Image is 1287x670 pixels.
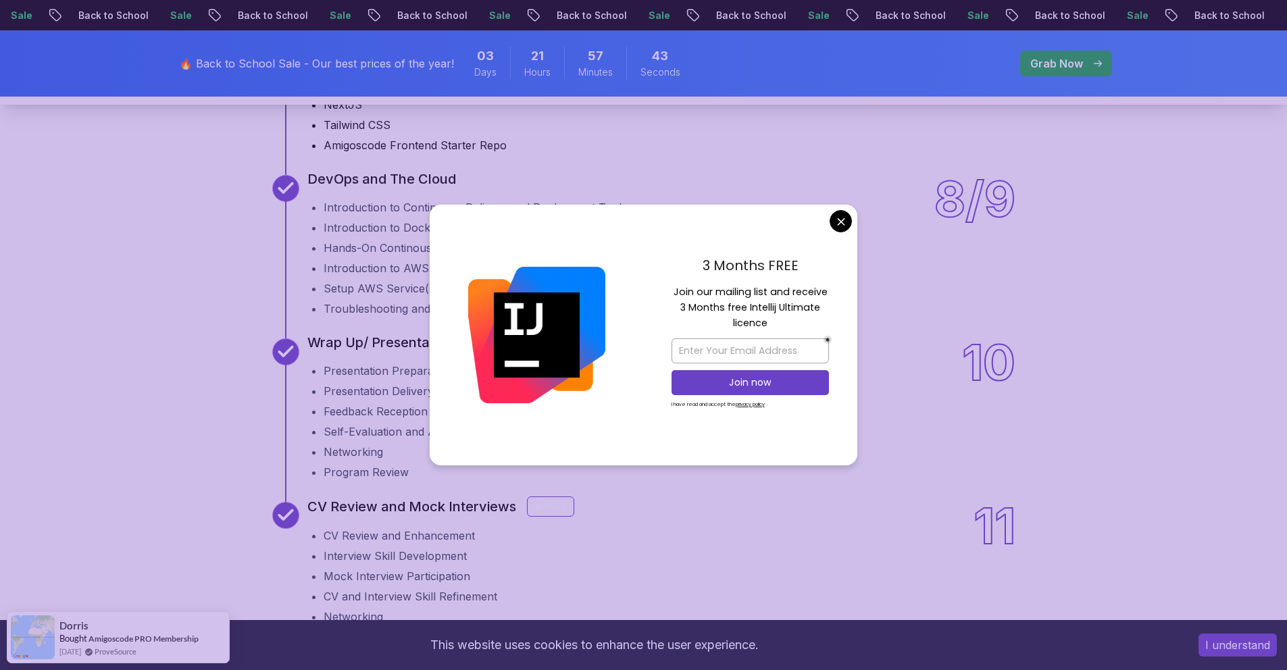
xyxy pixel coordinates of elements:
p: Sale [636,9,679,22]
span: Dorris [59,620,89,632]
li: Mock Interview Participation [324,568,574,584]
p: Back to School [66,9,157,22]
li: Networking [324,609,574,625]
span: 43 Seconds [652,47,668,66]
a: Amigoscode PRO Membership [89,634,199,644]
li: Hands-On Continous Integration / Continous Delivery [324,240,627,256]
div: 10 [962,338,1015,480]
p: Sale [1114,9,1157,22]
span: Hours [524,66,551,79]
li: Self-Evaluation and Acknowledgment [324,423,532,440]
img: provesource social proof notification image [11,615,55,659]
p: Back to School [225,9,317,22]
p: Back to School [544,9,636,22]
li: NextJS [324,97,507,113]
p: Back to School [1022,9,1114,22]
p: 🔥 Back to School Sale - Our best prices of the year! [179,55,454,72]
li: Introduction to Docker [324,220,627,236]
li: Presentation Preparation [324,363,532,379]
p: DevOps and The Cloud [307,170,456,188]
span: 3 Days [477,47,494,66]
li: Networking [324,444,532,460]
li: Interview Skill Development [324,548,574,564]
li: Setup AWS Service(s) and Project Deployment [324,280,627,297]
li: Program Review [324,464,532,480]
span: 21 Hours [531,47,544,66]
span: Days [474,66,497,79]
li: Presentation Delivery [324,383,532,399]
div: This website uses cookies to enhance the user experience. [10,630,1178,660]
p: CV Review and Mock Interviews [307,497,516,516]
li: CV Review and Enhancement [324,527,574,544]
p: Back to School [1182,9,1273,22]
button: Accept cookies [1198,634,1277,656]
p: Sale [795,9,838,22]
li: CV and Interview Skill Refinement [324,588,574,604]
p: Sale [317,9,360,22]
span: Minutes [578,66,613,79]
p: Back to School [703,9,795,22]
div: Bonus [527,496,574,517]
a: ProveSource [95,646,136,657]
li: Tailwind CSS [324,117,507,133]
p: Grab Now [1030,55,1083,72]
li: Feedback Reception [324,403,532,419]
p: Sale [955,9,998,22]
li: Amigoscode Frontend Starter Repo [324,137,507,153]
li: Troubleshooting and Best Practices [324,301,627,317]
span: Seconds [640,66,680,79]
li: Introduction to Continuous Delivery and Deployment Tools [324,199,627,215]
p: Back to School [863,9,955,22]
span: Bought [59,633,87,644]
span: [DATE] [59,646,81,657]
div: 11 [974,502,1015,645]
p: Wrap Up/ Presentations/ Feedback [307,333,532,352]
li: Introduction to AWS Services [324,260,627,276]
p: Sale [157,9,201,22]
div: 8/9 [934,175,1015,317]
p: Sale [476,9,520,22]
span: 57 Minutes [588,47,603,66]
p: Back to School [384,9,476,22]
